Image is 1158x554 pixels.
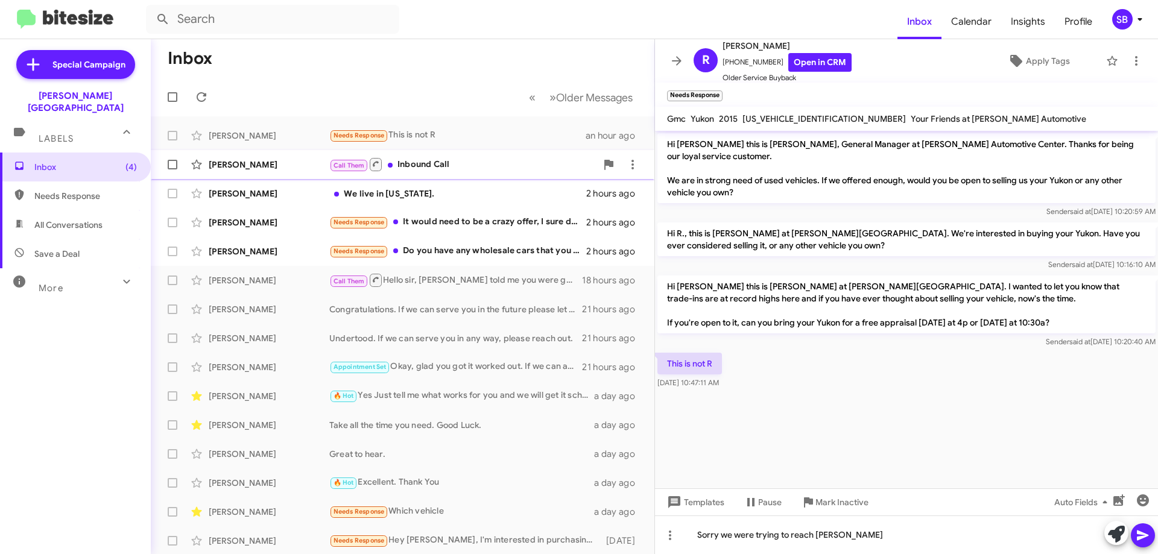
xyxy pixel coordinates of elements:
div: Hello sir, [PERSON_NAME] told me you were going to come in [DATE]. I am looking forward to workin... [329,272,582,288]
span: Sender [DATE] 10:20:40 AM [1046,337,1156,346]
span: said at [1072,260,1093,269]
div: 2 hours ago [586,245,645,257]
span: [PHONE_NUMBER] [723,53,852,72]
p: Hi [PERSON_NAME] this is [PERSON_NAME], General Manager at [PERSON_NAME] Automotive Center. Thank... [657,133,1156,203]
div: Great to hear. [329,448,594,460]
div: Excellent. Thank You [329,476,594,489]
a: Profile [1055,4,1102,39]
span: Inbox [34,161,137,173]
span: said at [1069,337,1090,346]
div: Congratulations. If we can serve you in the future please let us know. [329,303,582,315]
span: 🔥 Hot [334,392,354,400]
div: [PERSON_NAME] [209,448,329,460]
span: Appointment Set [334,363,387,371]
span: Sender [DATE] 10:20:59 AM [1046,207,1156,216]
span: Mark Inactive [815,491,868,513]
span: All Conversations [34,219,103,231]
span: Call Them [334,277,365,285]
p: This is not R [657,353,722,374]
div: [PERSON_NAME] [209,477,329,489]
div: [PERSON_NAME] [209,245,329,257]
span: Sender [DATE] 10:16:10 AM [1048,260,1156,269]
div: 21 hours ago [582,303,645,315]
span: Pause [758,491,782,513]
span: 🔥 Hot [334,479,354,486]
span: Older Messages [556,91,633,104]
div: We live in [US_STATE]. [329,187,586,200]
p: Hi [PERSON_NAME] this is [PERSON_NAME] at [PERSON_NAME][GEOGRAPHIC_DATA]. I wanted to let you kno... [657,275,1156,333]
div: It would need to be a crazy offer, I sure do love my 3500 [329,215,586,229]
span: [PERSON_NAME] [723,39,852,53]
div: This is not R [329,128,586,142]
div: a day ago [594,419,645,431]
a: Inbox [897,4,941,39]
span: Needs Response [334,131,385,139]
div: [PERSON_NAME] [209,303,329,315]
span: R [702,51,710,70]
button: Previous [522,85,543,110]
div: a day ago [594,506,645,518]
span: « [529,90,536,105]
div: a day ago [594,390,645,402]
div: Yes Just tell me what works for you and we will get it schedule it. [329,389,594,403]
div: 18 hours ago [582,274,645,286]
button: Next [542,85,640,110]
a: Open in CRM [788,53,852,72]
div: 2 hours ago [586,187,645,200]
input: Search [146,5,399,34]
p: Hi R., this is [PERSON_NAME] at [PERSON_NAME][GEOGRAPHIC_DATA]. We're interested in buying your Y... [657,222,1156,256]
div: 21 hours ago [582,332,645,344]
span: [DATE] 10:47:11 AM [657,378,719,387]
nav: Page navigation example [522,85,640,110]
button: Templates [655,491,734,513]
a: Calendar [941,4,1001,39]
div: 21 hours ago [582,361,645,373]
span: More [39,283,63,294]
span: Call Them [334,162,365,169]
div: Inbound Call [329,157,596,172]
span: Save a Deal [34,248,80,260]
div: [PERSON_NAME] [209,361,329,373]
div: Sorry we were trying to reach [PERSON_NAME] [655,515,1158,554]
span: Gmc [667,113,686,124]
span: » [549,90,556,105]
button: Apply Tags [976,50,1100,72]
div: [PERSON_NAME] [209,390,329,402]
span: [US_VEHICLE_IDENTIFICATION_NUMBER] [742,113,906,124]
span: Needs Response [334,218,385,226]
div: [PERSON_NAME] [209,187,329,200]
button: SB [1102,9,1145,30]
div: Do you have any wholesale cars that you need to get rid of or any age inventory you would like to... [329,244,586,258]
div: Undertood. If we can serve you in any way, please reach out. [329,332,582,344]
div: Hey [PERSON_NAME], I'm interested in purchasing one of your sierra 1500 AT4s Stock# 260020 and wo... [329,534,600,547]
div: 2 hours ago [586,216,645,228]
span: 2015 [719,113,738,124]
div: Okay, glad you got it worked out. If we can assist you in the future, please let us know. [329,360,582,374]
div: [PERSON_NAME] [209,332,329,344]
div: SB [1112,9,1133,30]
span: Labels [39,133,74,144]
button: Auto Fields [1045,491,1122,513]
div: Take all the time you need. Good Luck. [329,419,594,431]
span: said at [1070,207,1091,216]
a: Insights [1001,4,1055,39]
span: Special Campaign [52,58,125,71]
span: Needs Response [334,508,385,515]
h1: Inbox [168,49,212,68]
a: Special Campaign [16,50,135,79]
span: Auto Fields [1054,491,1112,513]
span: Apply Tags [1026,50,1070,72]
div: Which vehicle [329,505,594,518]
span: (4) [125,161,137,173]
div: [PERSON_NAME] [209,419,329,431]
div: [PERSON_NAME] [209,159,329,171]
span: Older Service Buyback [723,72,852,84]
span: Yukon [691,113,714,124]
span: Needs Response [334,537,385,544]
span: Your Friends at [PERSON_NAME] Automotive [911,113,1086,124]
span: Needs Response [334,247,385,255]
